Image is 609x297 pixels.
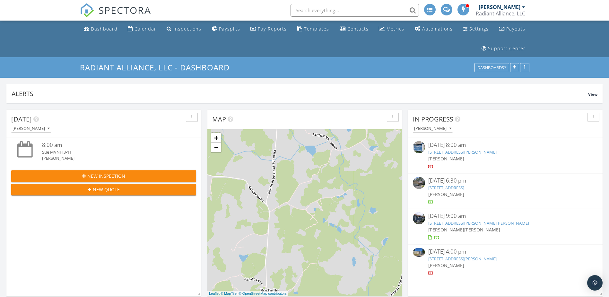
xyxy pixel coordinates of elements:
[413,141,425,153] img: 9257171%2Fcover_photos%2F1Cyy3DvaBep2r1zcexP0%2Fsmall.jpg
[413,248,598,276] a: [DATE] 4:00 pm [STREET_ADDRESS][PERSON_NAME] [PERSON_NAME]
[91,26,117,32] div: Dashboard
[469,26,489,32] div: Settings
[173,26,201,32] div: Inspections
[413,141,598,170] a: [DATE] 8:00 am [STREET_ADDRESS][PERSON_NAME] [PERSON_NAME]
[428,248,582,256] div: [DATE] 4:00 pm
[81,23,120,35] a: Dashboard
[414,126,451,131] div: [PERSON_NAME]
[87,173,125,179] span: New Inspection
[412,23,455,35] a: Automations (Basic)
[428,262,464,268] span: [PERSON_NAME]
[413,177,598,205] a: [DATE] 6:30 pm [STREET_ADDRESS] [PERSON_NAME]
[221,292,238,295] a: © MapTiler
[488,45,526,51] div: Support Center
[42,141,181,149] div: 8:00 am
[413,124,453,133] button: [PERSON_NAME]
[476,10,525,17] div: Radiant Alliance, LLC
[209,292,220,295] a: Leaflet
[422,26,453,32] div: Automations
[413,177,425,189] img: 9416588%2Fcover_photos%2FKWhetdBzmoSmfKYljcN3%2Fsmall.jpg
[42,149,181,155] div: Sue MVNH 3-11
[11,124,51,133] button: [PERSON_NAME]
[428,212,582,220] div: [DATE] 9:00 am
[294,23,332,35] a: Templates
[428,149,497,155] a: [STREET_ADDRESS][PERSON_NAME]
[428,227,464,233] span: [PERSON_NAME]
[80,9,151,22] a: SPECTORA
[207,291,288,296] div: |
[428,141,582,149] div: [DATE] 8:00 am
[479,43,528,55] a: Support Center
[209,23,243,35] a: Paysplits
[164,23,204,35] a: Inspections
[304,26,329,32] div: Templates
[239,292,287,295] a: © OpenStreetMap contributors
[13,126,50,131] div: [PERSON_NAME]
[337,23,371,35] a: Contacts
[12,89,588,98] div: Alerts
[474,63,509,72] button: Dashboards
[428,191,464,197] span: [PERSON_NAME]
[135,26,156,32] div: Calendar
[212,115,226,123] span: Map
[428,220,529,226] a: [STREET_ADDRESS][PERSON_NAME][PERSON_NAME]
[428,156,464,162] span: [PERSON_NAME]
[42,155,181,161] div: [PERSON_NAME]
[413,212,425,224] img: 9487333%2Fcover_photos%2F2ucwh8DgbuFmjxsn8uM7%2Fsmall.jpg
[460,23,491,35] a: Settings
[125,23,159,35] a: Calendar
[258,26,287,32] div: Pay Reports
[387,26,404,32] div: Metrics
[413,248,425,257] img: 9571382%2Fcover_photos%2FuWAWz0Qzn8RloUrojA40%2Fsmall.jpeg
[80,3,94,17] img: The Best Home Inspection Software - Spectora
[211,143,221,152] a: Zoom out
[428,177,582,185] div: [DATE] 6:30 pm
[248,23,289,35] a: Pay Reports
[428,256,497,262] a: [STREET_ADDRESS][PERSON_NAME]
[93,186,120,193] span: New Quote
[11,115,32,123] span: [DATE]
[506,26,525,32] div: Payouts
[479,4,520,10] div: [PERSON_NAME]
[80,62,235,73] a: Radiant Alliance, LLC - Dashboard
[211,133,221,143] a: Zoom in
[496,23,528,35] a: Payouts
[413,212,598,241] a: [DATE] 9:00 am [STREET_ADDRESS][PERSON_NAME][PERSON_NAME] [PERSON_NAME][PERSON_NAME]
[464,227,500,233] span: [PERSON_NAME]
[477,66,506,70] div: Dashboards
[376,23,407,35] a: Metrics
[587,275,603,291] div: Open Intercom Messenger
[347,26,369,32] div: Contacts
[291,4,419,17] input: Search everything...
[99,3,151,17] span: SPECTORA
[11,184,196,195] button: New Quote
[219,26,240,32] div: Paysplits
[428,185,464,191] a: [STREET_ADDRESS]
[11,170,196,182] button: New Inspection
[588,92,597,97] span: View
[413,115,453,123] span: In Progress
